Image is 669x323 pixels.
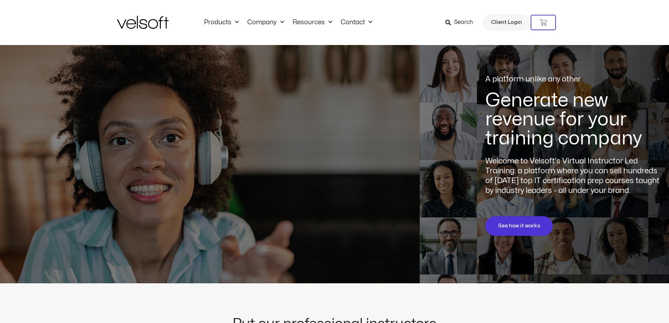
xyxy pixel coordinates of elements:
[491,18,522,27] span: Client Login
[243,19,288,26] a: CompanyMenu Toggle
[288,19,336,26] a: ResourcesMenu Toggle
[485,75,662,83] p: A platform unlike any other
[498,222,540,230] span: See how it works
[117,16,169,29] img: Velsoft Training Materials
[454,18,473,27] span: Search
[200,19,243,26] a: ProductsMenu Toggle
[445,17,478,28] a: Search
[336,19,376,26] a: ContactMenu Toggle
[485,91,662,148] h2: Generate new revenue for your training company
[482,14,531,31] a: Client Login
[485,216,553,236] a: See how it works
[485,156,662,195] p: Welcome to Velsoft's Virtual Instructor Led Training: a platform where you can sell hundreds of [...
[200,19,376,26] nav: Menu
